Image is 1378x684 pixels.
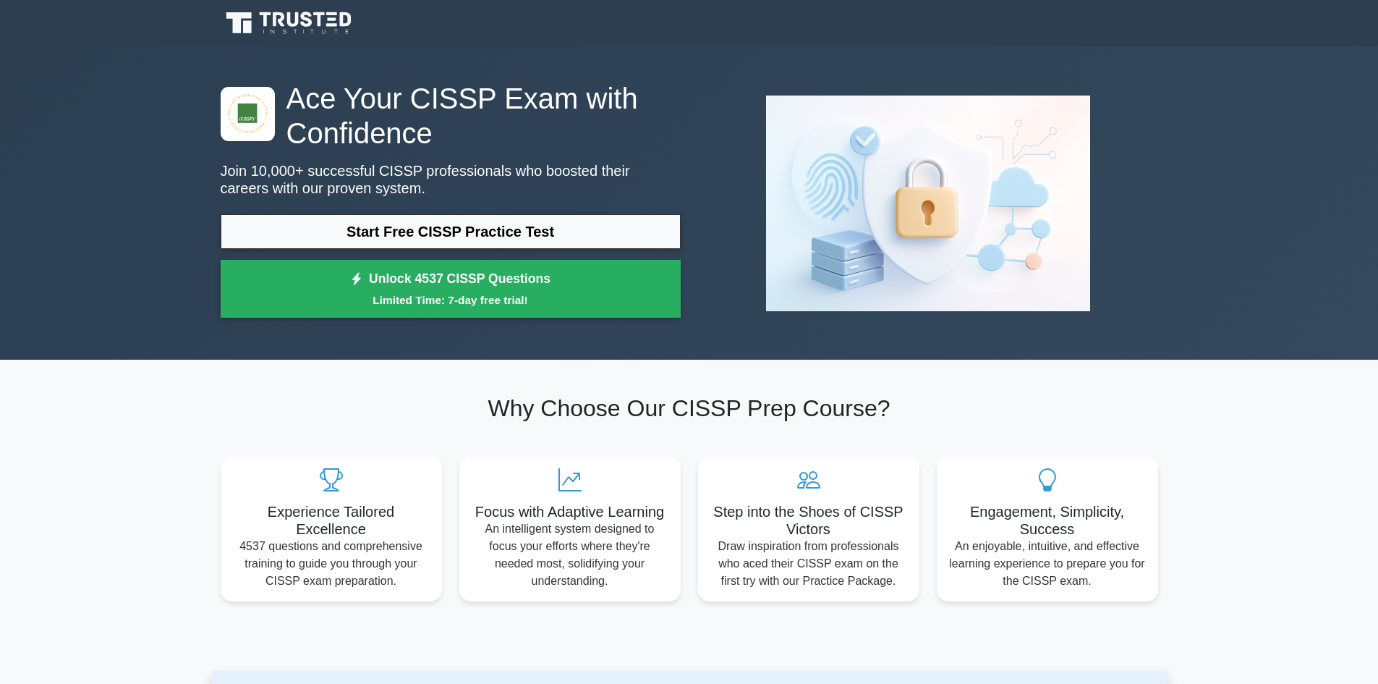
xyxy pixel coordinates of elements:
h1: Ace Your CISSP Exam with Confidence [221,81,681,151]
p: An intelligent system designed to focus your efforts where they're needed most, solidifying your ... [471,520,669,590]
p: Draw inspiration from professionals who aced their CISSP exam on the first try with our Practice ... [710,538,908,590]
p: An enjoyable, intuitive, and effective learning experience to prepare you for the CISSP exam. [948,538,1147,590]
a: Start Free CISSP Practice Test [221,214,681,249]
p: 4537 questions and comprehensive training to guide you through your CISSP exam preparation. [232,538,430,590]
p: Join 10,000+ successful CISSP professionals who boosted their careers with our proven system. [221,162,681,197]
a: Unlock 4537 CISSP QuestionsLimited Time: 7-day free trial! [221,260,681,318]
h5: Experience Tailored Excellence [232,503,430,538]
h5: Engagement, Simplicity, Success [948,503,1147,538]
img: CISSP Preview [754,84,1102,323]
small: Limited Time: 7-day free trial! [239,292,663,308]
h2: Why Choose Our CISSP Prep Course? [221,394,1158,422]
h5: Focus with Adaptive Learning [471,503,669,520]
h5: Step into the Shoes of CISSP Victors [710,503,908,538]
